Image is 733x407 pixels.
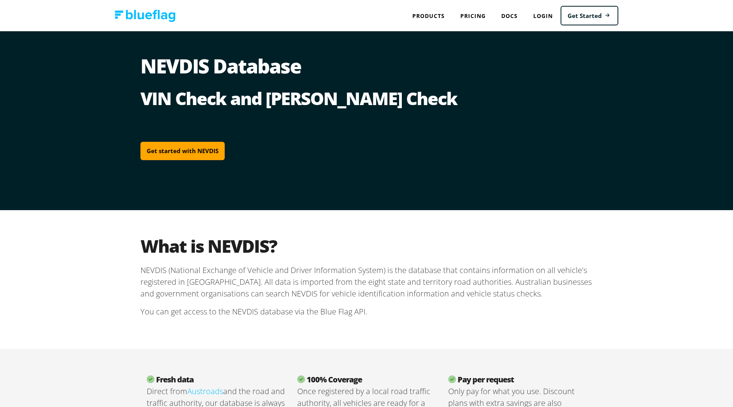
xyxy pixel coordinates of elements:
[140,56,593,87] h1: NEVDIS Database
[561,6,618,26] a: Get Started
[140,264,593,300] p: NEVDIS (National Exchange of Vehicle and Driver Information System) is the database that contains...
[493,8,525,24] a: Docs
[147,374,285,386] h3: Fresh data
[405,8,453,24] div: Products
[297,374,436,386] h3: 100% Coverage
[140,87,593,109] h2: VIN Check and [PERSON_NAME] Check
[140,235,593,257] h2: What is NEVDIS?
[187,386,223,396] a: Austroads
[140,300,593,324] p: You can get access to the NEVDIS database via the Blue Flag API.
[525,8,561,24] a: Login to Blue Flag application
[448,374,587,386] h3: Pay per request
[453,8,493,24] a: Pricing
[140,142,225,160] a: Get started with NEVDIS
[115,10,176,22] img: Blue Flag logo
